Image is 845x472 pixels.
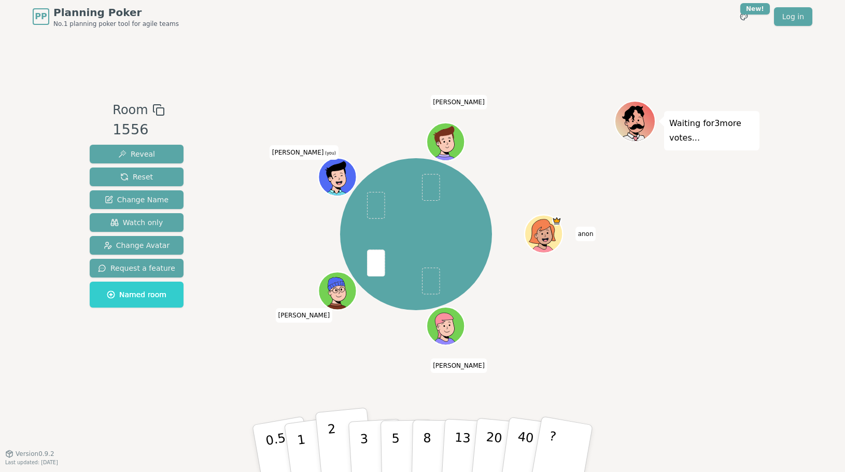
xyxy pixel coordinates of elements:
[112,119,164,141] div: 1556
[112,101,148,119] span: Room
[90,213,184,232] button: Watch only
[107,289,166,300] span: Named room
[104,240,170,251] span: Change Avatar
[740,3,770,15] div: New!
[90,236,184,255] button: Change Avatar
[35,10,47,23] span: PP
[120,172,153,182] span: Reset
[105,195,168,205] span: Change Name
[270,145,339,160] span: Click to change your name
[323,151,336,156] span: (you)
[53,20,179,28] span: No.1 planning poker tool for agile teams
[735,7,753,26] button: New!
[276,308,333,323] span: Click to change your name
[575,227,596,241] span: Click to change your name
[90,259,184,277] button: Request a feature
[90,282,184,308] button: Named room
[5,450,54,458] button: Version0.9.2
[53,5,179,20] span: Planning Poker
[669,116,754,145] p: Waiting for 3 more votes...
[118,149,155,159] span: Reveal
[5,460,58,465] span: Last updated: [DATE]
[110,217,163,228] span: Watch only
[430,95,487,109] span: Click to change your name
[774,7,812,26] a: Log in
[90,190,184,209] button: Change Name
[320,159,356,195] button: Click to change your avatar
[430,359,487,373] span: Click to change your name
[90,168,184,186] button: Reset
[90,145,184,163] button: Reveal
[16,450,54,458] span: Version 0.9.2
[33,5,179,28] a: PPPlanning PokerNo.1 planning poker tool for agile teams
[98,263,175,273] span: Request a feature
[552,216,561,226] span: anon is the host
